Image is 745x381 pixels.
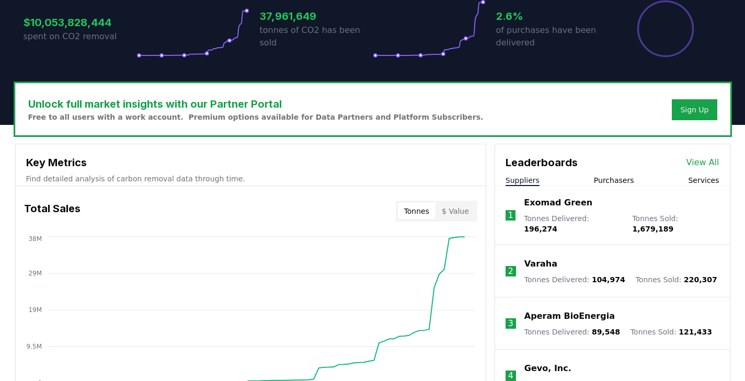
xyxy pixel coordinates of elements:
[524,327,620,337] p: Tonnes Delivered :
[508,265,513,278] p: 2
[506,155,578,170] h3: Leaderboards
[524,310,615,322] a: Aperam BioEnergia
[24,15,136,30] h3: $10,053,828,444
[594,175,634,186] button: Purchasers
[506,175,540,186] button: Suppliers
[26,174,475,184] p: Find detailed analysis of carbon removal data through time.
[28,96,484,112] h3: Unlock full market insights with our Partner Portal
[672,99,717,120] button: Sign Up
[496,8,609,24] h3: 2.6%
[524,213,622,234] p: Tonnes Delivered :
[524,225,557,233] span: 196,274
[524,362,571,375] a: Gevo, Inc.
[524,197,592,209] a: Exomad Green
[26,155,475,170] h3: Key Metrics
[680,105,708,115] a: Sign Up
[632,213,719,234] p: Tonnes Sold :
[28,306,42,314] tspan: 19M
[508,317,513,330] p: 3
[398,203,435,220] button: Tonnes
[260,24,373,49] p: tonnes of CO2 has been sold
[686,156,719,169] a: View All
[524,258,557,270] a: Varaha
[508,209,513,222] p: 1
[26,343,41,350] tspan: 9.5M
[592,328,620,336] span: 89,548
[496,24,609,49] p: of purchases have been delivered
[631,327,712,337] p: Tonnes Sold :
[688,175,719,186] button: Services
[24,201,81,222] h3: Total Sales
[28,112,484,122] p: Free to all users with a work account. Premium options available for Data Partners and Platform S...
[684,275,717,284] span: 220,307
[632,225,673,233] span: 1,679,189
[28,235,42,243] tspan: 38M
[679,328,712,336] span: 121,433
[636,274,717,285] p: Tonnes Sold :
[28,270,42,277] tspan: 29M
[435,203,475,220] button: $ Value
[260,8,373,24] h3: 37,961,649
[24,30,136,43] p: spent on CO2 removal
[524,274,625,285] p: Tonnes Delivered :
[592,275,625,284] span: 104,974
